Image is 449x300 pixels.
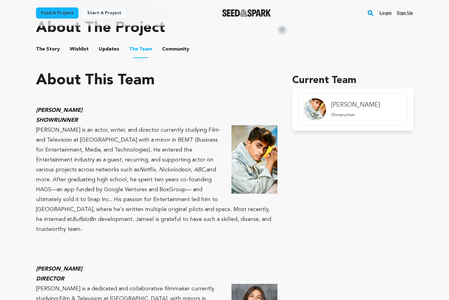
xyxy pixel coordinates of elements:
p: [PERSON_NAME] is an actor, writer, and director currently studying Film and Television at [GEOGRA... [36,125,278,234]
a: member.name Profile [299,93,407,126]
img: Team Image [304,98,326,121]
span: Wishlist [70,46,89,53]
p: Showrunner [331,112,380,118]
span: Updates [99,46,119,53]
h1: Current Team [292,73,413,88]
span: Community [162,46,189,53]
span: The [129,46,138,53]
h4: [PERSON_NAME] [331,101,380,109]
span: Story [36,46,60,53]
a: Seed&Spark Homepage [222,9,271,17]
img: 1758090505-Main%20Headshot.jpg [231,125,277,194]
h1: About The Project [36,21,165,36]
h1: About This Team [36,73,155,88]
span: The [36,46,45,53]
a: Sign up [397,8,413,18]
em: DIRECTOR [36,276,64,282]
em: [PERSON_NAME] [36,108,82,113]
a: Start a project [82,7,126,19]
img: Seed&Spark Instagram Icon [277,24,287,35]
span: Team [129,46,152,53]
em: [PERSON_NAME] [36,266,82,272]
em: SHOWRUNNER [36,117,78,123]
a: Fund a project [36,7,79,19]
em: Buffalo8 [72,217,92,222]
em: Netflix, Nickelodeon, ABC, [139,167,207,173]
img: Seed&Spark Logo Dark Mode [222,9,271,17]
a: Login [379,8,392,18]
